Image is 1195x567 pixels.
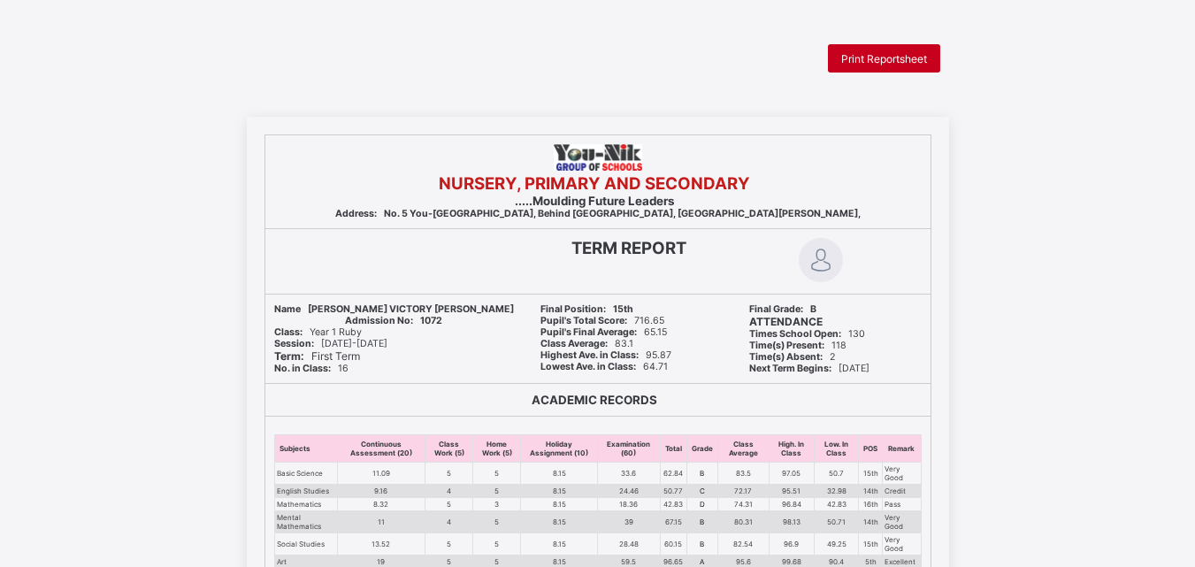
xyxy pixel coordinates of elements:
span: 16 [274,363,349,374]
td: Very Good [883,533,921,556]
td: 67.15 [660,511,686,533]
b: Final Grade: [749,303,803,315]
td: 8.15 [521,533,598,556]
td: 11 [337,511,425,533]
b: Term: [274,349,304,363]
th: High. In Class [769,435,814,463]
td: Very Good [883,511,921,533]
td: 5 [425,533,473,556]
span: Print Reportsheet [841,52,927,65]
td: 9.16 [337,485,425,498]
b: Highest Ave. in Class: [540,349,639,361]
td: 16th [859,498,883,511]
td: Social Studies [274,533,337,556]
th: Subjects [274,435,337,463]
b: Times School Open: [749,328,841,340]
b: TERM REPORT [571,238,686,258]
td: 83.5 [717,463,769,485]
td: 4 [425,485,473,498]
td: 32.98 [815,485,859,498]
span: 1072 [345,315,442,326]
td: 62.84 [660,463,686,485]
td: 8.15 [521,498,598,511]
b: NURSERY, PRIMARY AND SECONDARY [439,173,750,194]
th: Home Work (5) [473,435,521,463]
td: 13.52 [337,533,425,556]
th: Class Work (5) [425,435,473,463]
td: 50.71 [815,511,859,533]
td: 72.17 [717,485,769,498]
span: 83.1 [540,338,633,349]
td: C [686,485,717,498]
th: Total [660,435,686,463]
td: 8.15 [521,463,598,485]
td: Mathematics [274,498,337,511]
td: 18.36 [598,498,661,511]
b: Final Position: [540,303,606,315]
span: B [749,303,816,315]
span: 95.87 [540,349,671,361]
b: Class Average: [540,338,608,349]
td: 60.15 [660,533,686,556]
td: Pass [883,498,921,511]
span: Year 1 Ruby [274,326,362,338]
span: 65.15 [540,326,667,338]
span: 130 [749,328,865,340]
td: B [686,511,717,533]
td: 5 [473,533,521,556]
b: Session: [274,338,314,349]
td: 5 [425,463,473,485]
td: 5 [473,463,521,485]
td: 33.6 [598,463,661,485]
td: 74.31 [717,498,769,511]
td: 95.51 [769,485,814,498]
th: Remark [883,435,921,463]
td: 11.09 [337,463,425,485]
td: 3 [473,498,521,511]
th: Low. In Class [815,435,859,463]
td: B [686,463,717,485]
td: 50.7 [815,463,859,485]
td: 42.83 [660,498,686,511]
td: 80.31 [717,511,769,533]
b: Admission No: [345,315,413,326]
td: 82.54 [717,533,769,556]
td: 97.05 [769,463,814,485]
b: Lowest Ave. in Class: [540,361,636,372]
th: Examination (60) [598,435,661,463]
span: 15th [540,303,633,315]
th: Continuous Assessment (20) [337,435,425,463]
td: 8.15 [521,511,598,533]
b: Next Term Begins: [749,363,831,374]
td: D [686,498,717,511]
th: POS [859,435,883,463]
td: 42.83 [815,498,859,511]
td: 24.46 [598,485,661,498]
b: ATTENDANCE [749,315,823,328]
td: B [686,533,717,556]
span: 2 [749,351,835,363]
b: No. in Class: [274,363,331,374]
td: 5 [473,485,521,498]
td: 28.48 [598,533,661,556]
span: First Term [274,349,360,363]
span: [DATE] [749,363,869,374]
td: Very Good [883,463,921,485]
span: 64.71 [540,361,668,372]
td: 15th [859,533,883,556]
b: Pupil's Total Score: [540,315,627,326]
td: 96.84 [769,498,814,511]
td: Basic Science [274,463,337,485]
b: Name [274,303,301,315]
b: Address: [335,208,377,219]
th: Class Average [717,435,769,463]
b: Class: [274,326,303,338]
td: Mental Mathematics [274,511,337,533]
td: 39 [598,511,661,533]
td: 14th [859,485,883,498]
td: 8.15 [521,485,598,498]
span: [DATE]-[DATE] [274,338,387,349]
td: 98.13 [769,511,814,533]
b: Time(s) Absent: [749,351,823,363]
span: 118 [749,340,846,351]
